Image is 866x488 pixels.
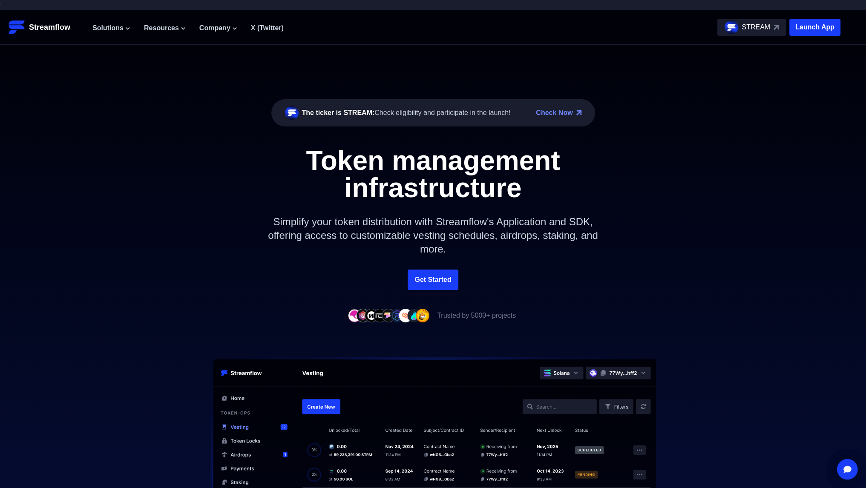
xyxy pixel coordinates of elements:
[789,19,840,36] button: Launch App
[408,270,458,290] a: Get Started
[373,309,387,322] img: company-4
[407,309,421,322] img: company-8
[302,108,511,118] div: Check eligibility and participate in the launch!
[29,21,70,33] p: Streamflow
[199,23,237,33] button: Company
[536,108,573,118] a: Check Now
[742,22,770,32] p: STREAM
[242,147,625,201] h1: Token management infrastructure
[92,23,130,33] button: Solutions
[251,24,284,32] a: X (Twitter)
[399,309,412,322] img: company-7
[717,19,786,36] a: STREAM
[390,309,404,322] img: company-6
[382,309,395,322] img: company-5
[302,109,375,116] span: The ticker is STREAM:
[250,201,616,270] p: Simplify your token distribution with Streamflow's Application and SDK, offering access to custom...
[199,23,230,33] span: Company
[348,309,361,322] img: company-1
[144,23,186,33] button: Resources
[725,20,738,34] img: streamflow-logo-circle.png
[9,19,84,36] a: Streamflow
[576,110,581,115] img: top-right-arrow.png
[437,310,516,321] p: Trusted by 5000+ projects
[416,309,429,322] img: company-9
[9,19,26,36] img: Streamflow Logo
[837,459,857,479] div: Open Intercom Messenger
[144,23,179,33] span: Resources
[365,309,378,322] img: company-3
[356,309,370,322] img: company-2
[285,106,299,120] img: streamflow-logo-circle.png
[92,23,124,33] span: Solutions
[774,25,779,30] img: top-right-arrow.svg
